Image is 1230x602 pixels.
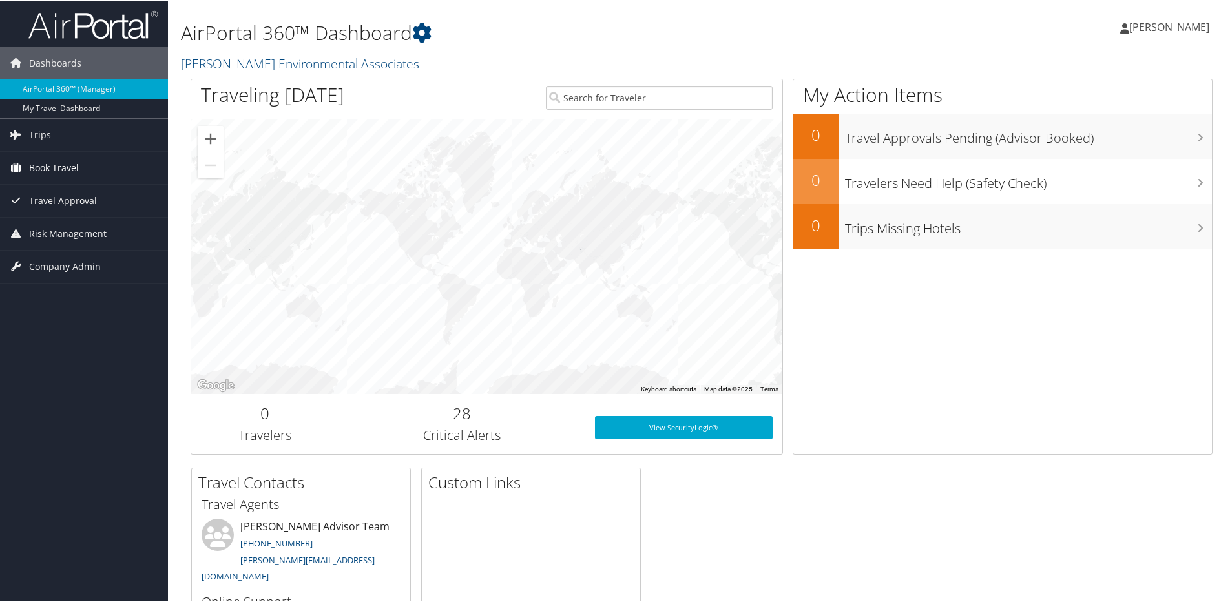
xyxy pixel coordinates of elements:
img: Google [194,376,237,393]
input: Search for Traveler [546,85,773,109]
a: 0Travelers Need Help (Safety Check) [793,158,1212,203]
h3: Travelers Need Help (Safety Check) [845,167,1212,191]
a: 0Trips Missing Hotels [793,203,1212,248]
span: Dashboards [29,46,81,78]
h1: My Action Items [793,80,1212,107]
a: [PERSON_NAME] Environmental Associates [181,54,422,71]
h2: Custom Links [428,470,640,492]
li: [PERSON_NAME] Advisor Team [195,517,407,586]
h3: Travel Approvals Pending (Advisor Booked) [845,121,1212,146]
h2: 0 [793,168,839,190]
span: Travel Approval [29,183,97,216]
span: Trips [29,118,51,150]
h2: 0 [201,401,329,423]
h2: 0 [793,123,839,145]
h3: Travel Agents [202,494,401,512]
button: Zoom in [198,125,224,150]
h3: Critical Alerts [349,425,576,443]
h1: Traveling [DATE] [201,80,344,107]
span: Risk Management [29,216,107,249]
h3: Travelers [201,425,329,443]
a: Open this area in Google Maps (opens a new window) [194,376,237,393]
button: Keyboard shortcuts [641,384,696,393]
h1: AirPortal 360™ Dashboard [181,18,875,45]
h2: 28 [349,401,576,423]
h2: 0 [793,213,839,235]
a: Terms (opens in new tab) [760,384,778,391]
span: Book Travel [29,150,79,183]
img: airportal-logo.png [28,8,158,39]
button: Zoom out [198,151,224,177]
a: View SecurityLogic® [595,415,773,438]
a: [PERSON_NAME][EMAIL_ADDRESS][DOMAIN_NAME] [202,553,375,581]
span: [PERSON_NAME] [1129,19,1209,33]
span: Map data ©2025 [704,384,753,391]
h2: Travel Contacts [198,470,410,492]
a: [PHONE_NUMBER] [240,536,313,548]
h3: Trips Missing Hotels [845,212,1212,236]
a: [PERSON_NAME] [1120,6,1222,45]
span: Company Admin [29,249,101,282]
a: 0Travel Approvals Pending (Advisor Booked) [793,112,1212,158]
